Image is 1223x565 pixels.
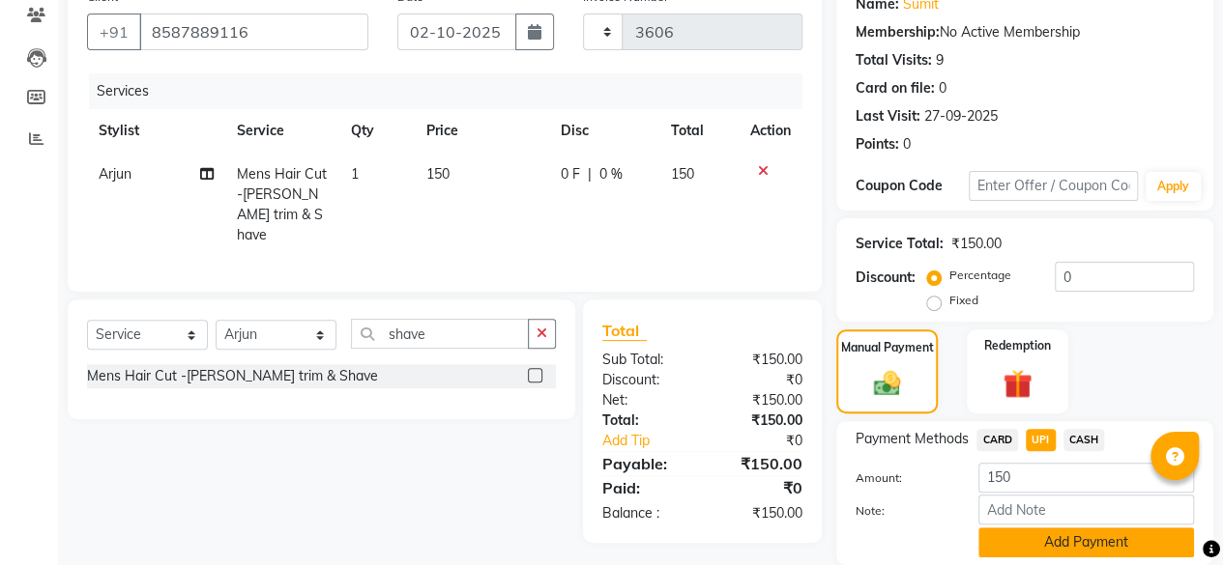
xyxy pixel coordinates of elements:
[702,370,817,390] div: ₹0
[969,171,1138,201] input: Enter Offer / Coupon Code
[856,268,916,288] div: Discount:
[549,109,659,153] th: Disc
[951,234,1002,254] div: ₹150.00
[984,337,1051,354] label: Redemption
[602,321,647,341] span: Total
[339,109,415,153] th: Qty
[588,431,721,451] a: Add Tip
[702,410,817,431] div: ₹150.00
[856,134,899,155] div: Points:
[949,267,1011,284] label: Percentage
[702,350,817,370] div: ₹150.00
[1063,429,1105,451] span: CASH
[856,429,969,449] span: Payment Methods
[721,431,817,451] div: ₹0
[702,476,817,499] div: ₹0
[588,370,703,390] div: Discount:
[588,503,703,523] div: Balance :
[237,165,327,243] span: Mens Hair Cut -[PERSON_NAME] trim & Shave
[702,390,817,410] div: ₹150.00
[588,164,592,184] span: |
[659,109,739,153] th: Total
[865,368,910,399] img: _cash.svg
[599,164,623,184] span: 0 %
[225,109,338,153] th: Service
[841,339,934,356] label: Manual Payment
[89,73,817,109] div: Services
[1146,172,1201,201] button: Apply
[856,22,940,42] div: Membership:
[841,469,964,487] label: Amount:
[702,503,817,523] div: ₹150.00
[588,410,703,431] div: Total:
[856,22,1194,42] div: No Active Membership
[415,109,549,153] th: Price
[856,234,944,254] div: Service Total:
[978,463,1194,493] input: Amount
[561,164,580,184] span: 0 F
[99,165,131,183] span: Arjun
[702,452,817,475] div: ₹150.00
[856,106,920,127] div: Last Visit:
[87,109,225,153] th: Stylist
[588,390,703,410] div: Net:
[856,78,935,99] div: Card on file:
[978,494,1194,524] input: Add Note
[841,502,964,520] label: Note:
[87,366,378,386] div: Mens Hair Cut -[PERSON_NAME] trim & Shave
[994,366,1041,402] img: _gift.svg
[949,292,978,309] label: Fixed
[856,176,969,196] div: Coupon Code
[426,165,450,183] span: 150
[903,134,911,155] div: 0
[1026,429,1056,451] span: UPI
[856,50,932,71] div: Total Visits:
[139,14,368,50] input: Search by Name/Mobile/Email/Code
[976,429,1018,451] span: CARD
[936,50,944,71] div: 9
[671,165,694,183] span: 150
[739,109,802,153] th: Action
[924,106,998,127] div: 27-09-2025
[978,527,1194,557] button: Add Payment
[351,165,359,183] span: 1
[87,14,141,50] button: +91
[588,350,703,370] div: Sub Total:
[351,319,529,349] input: Search or Scan
[588,452,703,475] div: Payable:
[939,78,946,99] div: 0
[588,476,703,499] div: Paid:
